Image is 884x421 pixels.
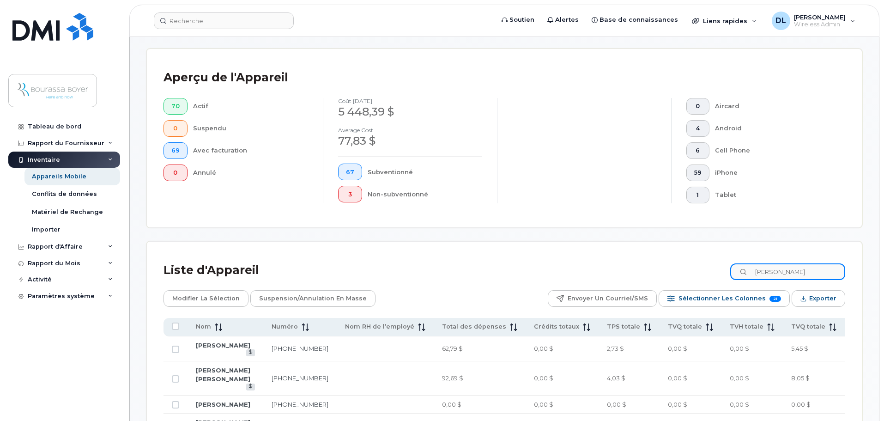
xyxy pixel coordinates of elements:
span: TPS totale [607,323,640,331]
span: 0,00 $ [668,374,687,382]
button: 0 [686,98,709,115]
button: Exporter [792,290,845,307]
div: Subventionné [368,164,483,180]
span: 70 [171,103,180,110]
span: 92,69 $ [442,374,463,382]
button: 0 [163,120,188,137]
button: Suspension/Annulation en masse [250,290,375,307]
span: Wireless Admin [794,21,846,28]
div: Suspendu [193,120,309,137]
span: 0 [171,125,180,132]
a: [PHONE_NUMBER] [272,374,328,382]
span: 0,00 $ [668,401,687,408]
a: [PHONE_NUMBER] [272,345,328,352]
input: Recherche [154,12,294,29]
div: Non-subventionné [368,186,483,202]
span: 8,05 $ [791,374,810,382]
div: Cell Phone [715,142,831,159]
button: 3 [338,186,362,202]
span: Nom RH de l’employé [345,323,414,331]
span: TVH totale [730,323,763,331]
a: View Last Bill [246,349,255,356]
button: 6 [686,142,709,159]
button: 59 [686,165,709,181]
div: 77,83 $ [338,133,482,149]
span: Liens rapides [703,17,747,24]
div: iPhone [715,165,831,181]
span: Crédits totaux [534,323,579,331]
span: DL [775,15,786,26]
span: [PERSON_NAME] [794,13,846,21]
h4: coût [DATE] [338,98,482,104]
div: 5 448,39 $ [338,104,482,120]
span: 0,00 $ [730,345,749,352]
span: TVQ totale [791,323,825,331]
button: 67 [338,164,362,180]
a: [PERSON_NAME] [196,401,250,408]
a: Base de connaissances [585,11,684,29]
button: 70 [163,98,188,115]
a: [PERSON_NAME] [PERSON_NAME] [196,366,250,383]
span: Soutien [509,15,534,24]
div: Aircard [715,98,831,115]
div: Liens rapides [685,12,763,30]
span: Nom [196,323,211,331]
span: 59 [694,169,702,177]
span: 4 [694,125,702,132]
a: Soutien [495,11,541,29]
div: Annulé [193,165,309,181]
span: 1 [694,191,702,199]
span: Sélectionner les colonnes [678,292,766,305]
span: Alertes [555,15,579,24]
span: 3 [346,191,354,198]
button: 1 [686,187,709,203]
a: [PERSON_NAME] [196,342,250,349]
span: 4,03 $ [607,374,625,382]
span: Envoyer un courriel/SMS [568,292,648,305]
span: 0,00 $ [668,345,687,352]
span: Suspension/Annulation en masse [259,292,367,305]
a: Alertes [541,11,585,29]
span: Numéro [272,323,298,331]
div: Domnique Lefort [765,12,862,30]
span: 0 [694,103,702,110]
button: 69 [163,142,188,159]
span: Exporter [809,292,836,305]
input: Recherche dans la liste des appareils ... [730,263,845,280]
span: 0,00 $ [791,401,811,408]
div: Tablet [715,187,831,203]
div: Aperçu de l'Appareil [163,66,288,90]
span: Modifier la sélection [172,292,240,305]
button: 0 [163,165,188,181]
div: Avec facturation [193,142,309,159]
button: Modifier la sélection [163,290,248,307]
div: Liste d'Appareil [163,258,259,282]
button: Envoyer un courriel/SMS [548,290,657,307]
h4: Average cost [338,127,482,133]
a: View Last Bill [246,384,255,390]
span: Base de connaissances [599,15,678,24]
span: 67 [346,169,354,176]
span: 0,00 $ [534,401,553,408]
span: 0,00 $ [607,401,626,408]
span: 0,00 $ [534,374,553,382]
span: 69 [171,147,180,154]
span: 5,45 $ [791,345,808,352]
span: 0,00 $ [534,345,553,352]
span: 6 [694,147,702,154]
button: 4 [686,120,709,137]
span: 21 [769,296,781,302]
span: 62,79 $ [442,345,463,352]
a: [PHONE_NUMBER] [272,401,328,408]
span: 0,00 $ [442,401,461,408]
span: 0 [171,169,180,177]
div: Android [715,120,831,137]
span: 0,00 $ [730,401,749,408]
div: Actif [193,98,309,115]
span: 2,73 $ [607,345,624,352]
span: 0,00 $ [730,374,749,382]
span: Total des dépenses [442,323,506,331]
span: TVQ totale [668,323,702,331]
button: Sélectionner les colonnes 21 [659,290,790,307]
